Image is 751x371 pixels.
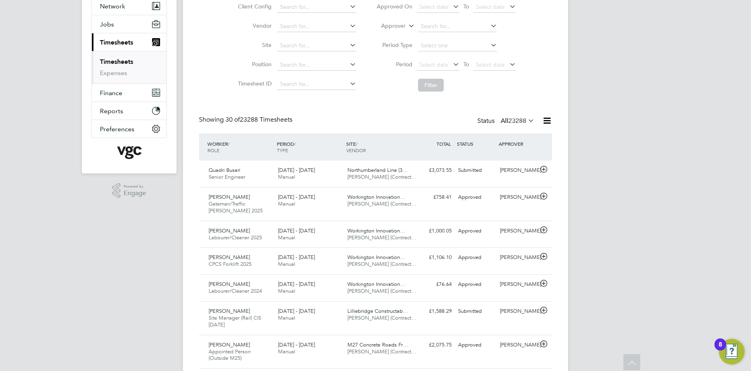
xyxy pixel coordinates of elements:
[278,254,315,261] span: [DATE] - [DATE]
[100,69,127,77] a: Expenses
[100,89,122,97] span: Finance
[376,3,412,10] label: Approved On
[278,314,295,321] span: Manual
[92,102,166,120] button: Reports
[376,61,412,68] label: Period
[413,224,455,238] div: £1,000.05
[235,3,272,10] label: Client Config
[92,15,166,33] button: Jobs
[278,173,295,180] span: Manual
[275,137,344,157] div: PERIOD
[92,84,166,102] button: Finance
[209,200,263,214] span: Gateman/Traffic [PERSON_NAME] 2025
[418,21,497,32] input: Search for...
[497,137,538,151] div: APPROVER
[124,190,146,197] span: Engage
[455,164,497,177] div: Submitted
[278,261,295,267] span: Manual
[278,341,315,348] span: [DATE] - [DATE]
[205,137,275,157] div: WORKER
[501,117,534,125] label: All
[455,137,497,151] div: STATUS
[228,141,229,147] span: /
[225,116,240,124] span: 30 of
[346,147,366,153] span: VENDOR
[294,141,296,147] span: /
[455,338,497,352] div: Approved
[209,227,250,234] span: [PERSON_NAME]
[413,338,455,352] div: £2,075.75
[436,141,451,147] span: TOTAL
[455,278,497,291] div: Approved
[209,341,250,348] span: [PERSON_NAME]
[277,21,356,32] input: Search for...
[278,234,295,241] span: Manual
[347,314,416,321] span: [PERSON_NAME] (Contract…
[497,338,538,352] div: [PERSON_NAME]
[278,194,315,200] span: [DATE] - [DATE]
[347,173,416,180] span: [PERSON_NAME] (Contract…
[235,61,272,68] label: Position
[209,167,240,173] span: Quadri Busari
[235,80,272,87] label: Timesheet ID
[347,308,408,314] span: Lilliebridge Constructab…
[277,40,356,51] input: Search for...
[413,164,455,177] div: £3,073.55
[497,278,538,291] div: [PERSON_NAME]
[347,227,405,234] span: Workington Innovation…
[497,251,538,264] div: [PERSON_NAME]
[278,200,295,207] span: Manual
[347,234,416,241] span: [PERSON_NAME] (Contract…
[347,200,416,207] span: [PERSON_NAME] (Contract…
[277,79,356,90] input: Search for...
[497,305,538,318] div: [PERSON_NAME]
[278,227,315,234] span: [DATE] - [DATE]
[207,147,219,153] span: ROLE
[112,183,146,198] a: Powered byEngage
[497,164,538,177] div: [PERSON_NAME]
[719,339,745,365] button: Open Resource Center, 8 new notifications
[347,194,405,200] span: Workington Innovation…
[347,348,416,355] span: [PERSON_NAME] (Contract…
[413,278,455,291] div: £76.64
[413,251,455,264] div: £1,106.10
[497,191,538,204] div: [PERSON_NAME]
[91,146,167,159] a: Go to home page
[100,39,133,46] span: Timesheets
[92,33,166,51] button: Timesheets
[419,3,448,10] span: Select date
[455,251,497,264] div: Approved
[209,194,250,200] span: [PERSON_NAME]
[100,2,125,10] span: Network
[277,2,356,13] input: Search for...
[419,61,448,68] span: Select date
[209,308,250,314] span: [PERSON_NAME]
[497,224,538,238] div: [PERSON_NAME]
[344,137,414,157] div: SITE
[278,287,295,294] span: Manual
[508,117,526,125] span: 23288
[413,191,455,204] div: £758.41
[461,1,471,12] span: To
[455,191,497,204] div: Approved
[347,341,408,348] span: M27 Concrete Roads Fr…
[100,125,134,133] span: Preferences
[455,305,497,318] div: Submitted
[356,141,357,147] span: /
[418,40,497,51] input: Select one
[278,167,315,173] span: [DATE] - [DATE]
[719,344,722,355] div: 8
[413,305,455,318] div: £1,588.29
[476,61,505,68] span: Select date
[199,116,294,124] div: Showing
[117,146,142,159] img: vgcgroup-logo-retina.png
[376,41,412,49] label: Period Type
[347,167,408,173] span: Northumberland Line (3…
[418,79,444,92] button: Filter
[100,58,133,65] a: Timesheets
[461,59,471,69] span: To
[124,183,146,190] span: Powered by
[100,107,123,115] span: Reports
[347,254,405,261] span: Workington Innovation…
[209,234,262,241] span: Labourer/Cleaner 2025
